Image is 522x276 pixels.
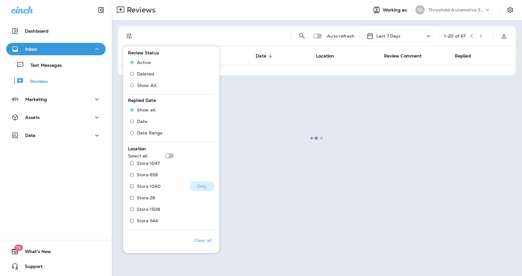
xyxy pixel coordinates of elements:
[19,264,43,271] span: Support
[6,25,106,37] button: Dashboard
[137,60,151,65] span: Active
[14,245,23,251] span: 19
[137,119,148,124] span: Date
[92,4,110,16] button: Collapse Sidebar
[6,43,106,55] button: Inbox
[137,83,156,88] span: Show All
[6,245,106,258] button: 19What's New
[25,97,47,102] p: Marketing
[25,29,48,34] p: Dashboard
[137,218,158,223] p: Store 544
[190,181,214,191] button: Only
[24,63,62,69] p: Text Messages
[128,97,156,103] span: Replied Date
[19,249,51,256] span: What's New
[137,107,155,112] span: Show all
[128,153,148,158] p: Select all
[137,130,163,135] span: Date Range
[6,93,106,106] button: Marketing
[137,161,160,166] p: Store 1047
[192,233,214,248] button: Clear all
[137,195,155,200] p: Store 28
[6,75,106,88] button: Reviews
[137,71,154,76] span: Deleted
[6,129,106,142] button: Data
[24,79,48,85] p: Reviews
[123,42,219,253] div: Filters
[6,260,106,273] button: Support
[137,184,161,189] p: Store 1060
[25,133,36,138] p: Data
[137,172,158,177] p: Store 658
[25,115,40,120] p: Assets
[137,207,160,212] p: Store 1508
[194,238,212,243] p: Clear all
[128,146,146,152] span: Location
[128,50,159,56] span: Review Status
[197,184,207,189] p: Only
[25,47,37,52] p: Inbox
[6,111,106,124] button: Assets
[6,58,106,71] button: Text Messages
